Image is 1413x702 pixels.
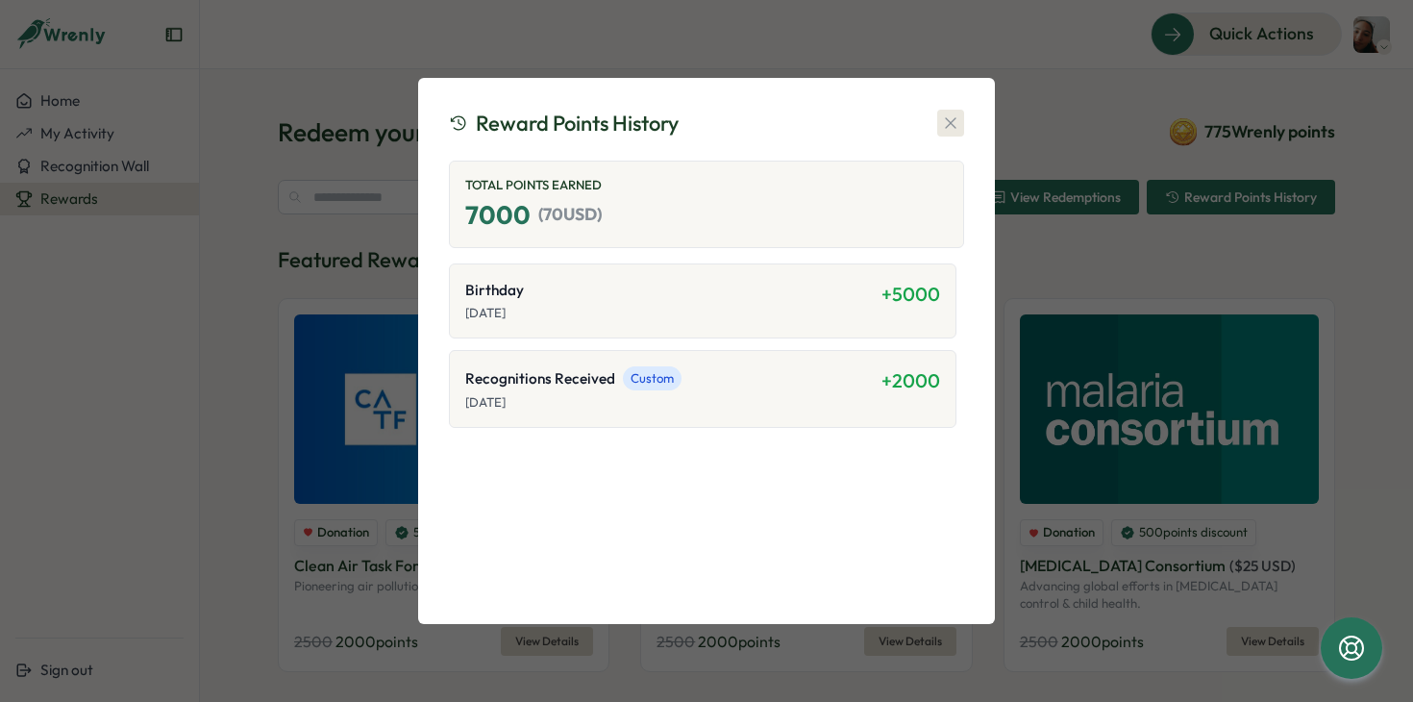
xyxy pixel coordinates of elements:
[881,368,940,392] span: + 2000
[465,394,881,412] p: [DATE]
[465,368,615,389] span: Recognitions Received
[623,366,682,391] span: Custom
[465,305,881,322] p: [DATE]
[449,109,679,138] div: Reward Points History
[465,177,948,194] p: Total Points Earned
[538,202,602,227] span: ( 70 USD)
[881,282,940,306] span: + 5000
[465,280,524,301] span: Birthday
[465,198,948,232] p: 7000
